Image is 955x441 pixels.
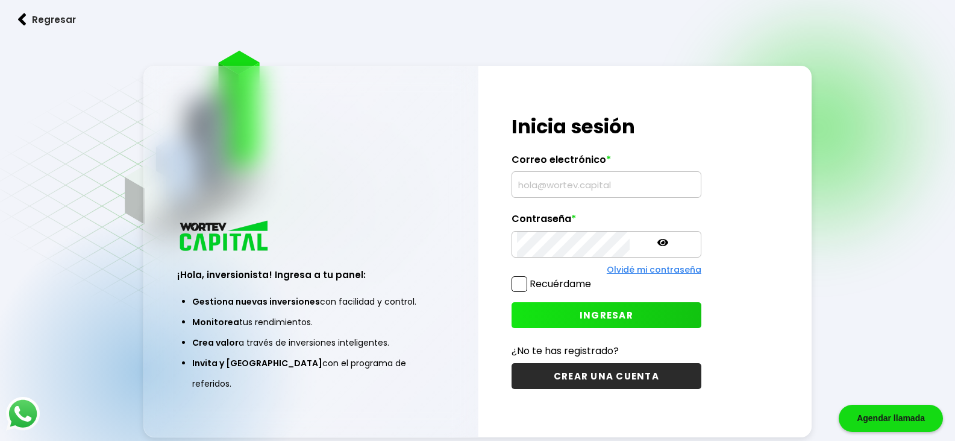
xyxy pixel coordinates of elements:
[192,296,320,308] span: Gestiona nuevas inversiones
[192,291,429,312] li: con facilidad y control.
[512,213,701,231] label: Contraseña
[839,405,943,432] div: Agendar llamada
[512,154,701,172] label: Correo electrónico
[580,309,633,322] span: INGRESAR
[512,112,701,141] h1: Inicia sesión
[530,277,591,291] label: Recuérdame
[512,343,701,389] a: ¿No te has registrado?CREAR UNA CUENTA
[512,363,701,389] button: CREAR UNA CUENTA
[192,332,429,353] li: a través de inversiones inteligentes.
[192,312,429,332] li: tus rendimientos.
[192,337,239,349] span: Crea valor
[192,357,322,369] span: Invita y [GEOGRAPHIC_DATA]
[177,268,444,282] h3: ¡Hola, inversionista! Ingresa a tu panel:
[192,353,429,394] li: con el programa de referidos.
[18,13,27,26] img: flecha izquierda
[607,264,701,276] a: Olvidé mi contraseña
[6,397,40,431] img: logos_whatsapp-icon.242b2217.svg
[192,316,239,328] span: Monitorea
[512,343,701,358] p: ¿No te has registrado?
[517,172,696,197] input: hola@wortev.capital
[512,302,701,328] button: INGRESAR
[177,219,272,255] img: logo_wortev_capital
